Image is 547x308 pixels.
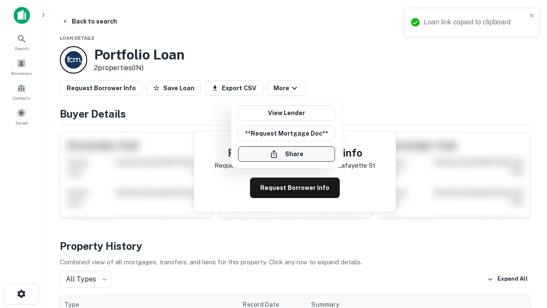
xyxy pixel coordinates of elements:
button: Share [238,146,335,162]
button: **Request Mortgage Doc** [238,126,335,141]
iframe: Chat Widget [504,212,547,253]
div: Loan link copied to clipboard [424,17,526,27]
button: close [529,12,535,20]
a: View Lender [238,105,335,121]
